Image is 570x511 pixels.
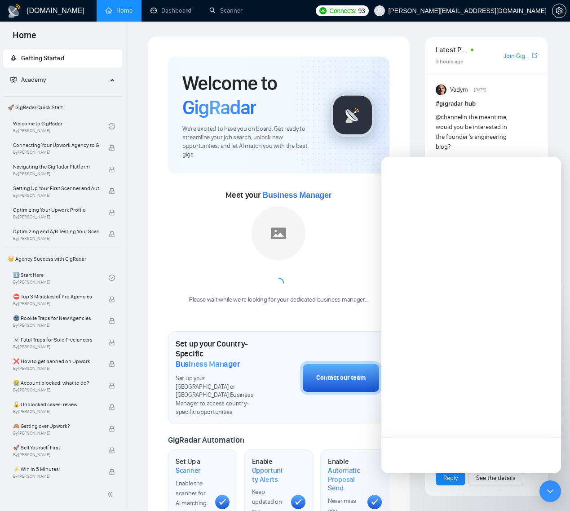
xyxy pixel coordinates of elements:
[13,162,99,171] span: Navigating the GigRadar Platform
[436,99,537,109] h1: # gigradar-hub
[182,95,256,120] span: GigRadar
[13,474,99,479] span: By [PERSON_NAME]
[319,7,327,14] img: upwork-logo.png
[552,7,566,14] a: setting
[13,366,99,371] span: By [PERSON_NAME]
[13,452,99,458] span: By [PERSON_NAME]
[13,184,99,193] span: Setting Up Your First Scanner and Auto-Bidder
[532,52,537,59] span: export
[552,4,566,18] button: setting
[109,231,115,237] span: lock
[13,314,99,323] span: 🌚 Rookie Traps for New Agencies
[13,422,99,431] span: 🙈 Getting over Upwork?
[176,457,208,475] h1: Set Up a
[109,123,115,129] span: check-circle
[225,190,331,200] span: Meet your
[109,339,115,346] span: lock
[176,339,255,369] h1: Set up your Country-Specific
[13,141,99,150] span: Connecting Your Upwork Agency to GigRadar
[109,188,115,194] span: lock
[436,113,462,121] span: @channel
[176,374,255,417] span: Set up your [GEOGRAPHIC_DATA] or [GEOGRAPHIC_DATA] Business Manager to access country-specific op...
[109,426,115,432] span: lock
[109,209,115,216] span: lock
[474,86,486,94] span: [DATE]
[330,93,375,138] img: gigradar-logo.png
[5,29,44,48] span: Home
[436,44,468,55] span: Latest Posts from the GigRadar Community
[13,193,99,198] span: By [PERSON_NAME]
[184,296,374,304] div: Please wait while we're looking for your dedicated business manager...
[13,116,109,136] a: Welcome to GigRadarBy[PERSON_NAME]
[13,214,99,220] span: By [PERSON_NAME]
[552,7,566,14] span: setting
[10,76,17,83] span: fund-projection-screen
[532,51,537,60] a: export
[328,457,360,493] h1: Enable
[450,85,468,95] span: Vadym
[21,76,46,84] span: Academy
[13,227,99,236] span: Optimizing and A/B Testing Your Scanner for Better Results
[13,335,99,344] span: ☠️ Fatal Traps for Solo Freelancers
[13,150,99,155] span: By [PERSON_NAME]
[10,55,17,61] span: rocket
[476,473,516,483] a: See the details
[109,469,115,475] span: lock
[376,8,383,14] span: user
[176,359,240,369] span: Business Manager
[252,466,284,484] span: Opportunity Alerts
[13,292,99,301] span: ⛔ Top 3 Mistakes of Pro Agencies
[13,344,99,350] span: By [PERSON_NAME]
[328,466,360,493] span: Automatic Proposal Send
[109,318,115,324] span: lock
[109,447,115,453] span: lock
[109,296,115,302] span: lock
[176,466,201,475] span: Scanner
[150,7,191,14] a: dashboardDashboard
[504,51,530,61] a: Join GigRadar Slack Community
[106,7,133,14] a: homeHome
[4,98,121,116] span: 🚀 GigRadar Quick Start
[13,357,99,366] span: ❌ How to get banned on Upwork
[109,361,115,367] span: lock
[168,435,244,445] span: GigRadar Automation
[13,236,99,241] span: By [PERSON_NAME]
[13,431,99,436] span: By [PERSON_NAME]
[13,268,109,288] a: 1️⃣ Start HereBy[PERSON_NAME]
[3,49,122,67] li: Getting Started
[13,409,99,414] span: By [PERSON_NAME]
[182,125,316,159] span: We're excited to have you on board. Get ready to streamline your job search, unlock new opportuni...
[436,84,446,95] img: Vadym
[13,465,99,474] span: ⚡ Win in 5 Minutes
[109,145,115,151] span: lock
[436,471,465,485] button: Reply
[262,191,331,200] span: Business Manager
[252,457,284,484] h1: Enable
[4,250,121,268] span: 👑 Agency Success with GigRadar
[443,473,458,483] a: Reply
[13,400,99,409] span: 🔓 Unblocked cases: review
[109,275,115,281] span: check-circle
[10,76,46,84] span: Academy
[21,54,64,62] span: Getting Started
[300,361,382,395] button: Contact our team
[271,276,286,290] span: loading
[252,206,305,260] img: placeholder.png
[7,4,22,18] img: logo
[468,471,523,485] button: See the details
[209,7,243,14] a: searchScanner
[107,490,116,499] span: double-left
[13,443,99,452] span: 🚀 Sell Yourself First
[109,166,115,173] span: lock
[329,6,356,16] span: Connects:
[13,205,99,214] span: Optimizing Your Upwork Profile
[182,71,316,120] h1: Welcome to
[358,6,365,16] span: 93
[13,378,99,387] span: 😭 Account blocked: what to do?
[13,171,99,177] span: By [PERSON_NAME]
[13,387,99,393] span: By [PERSON_NAME]
[13,323,99,328] span: By [PERSON_NAME]
[13,301,99,307] span: By [PERSON_NAME]
[436,58,464,65] span: 3 hours ago
[109,382,115,389] span: lock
